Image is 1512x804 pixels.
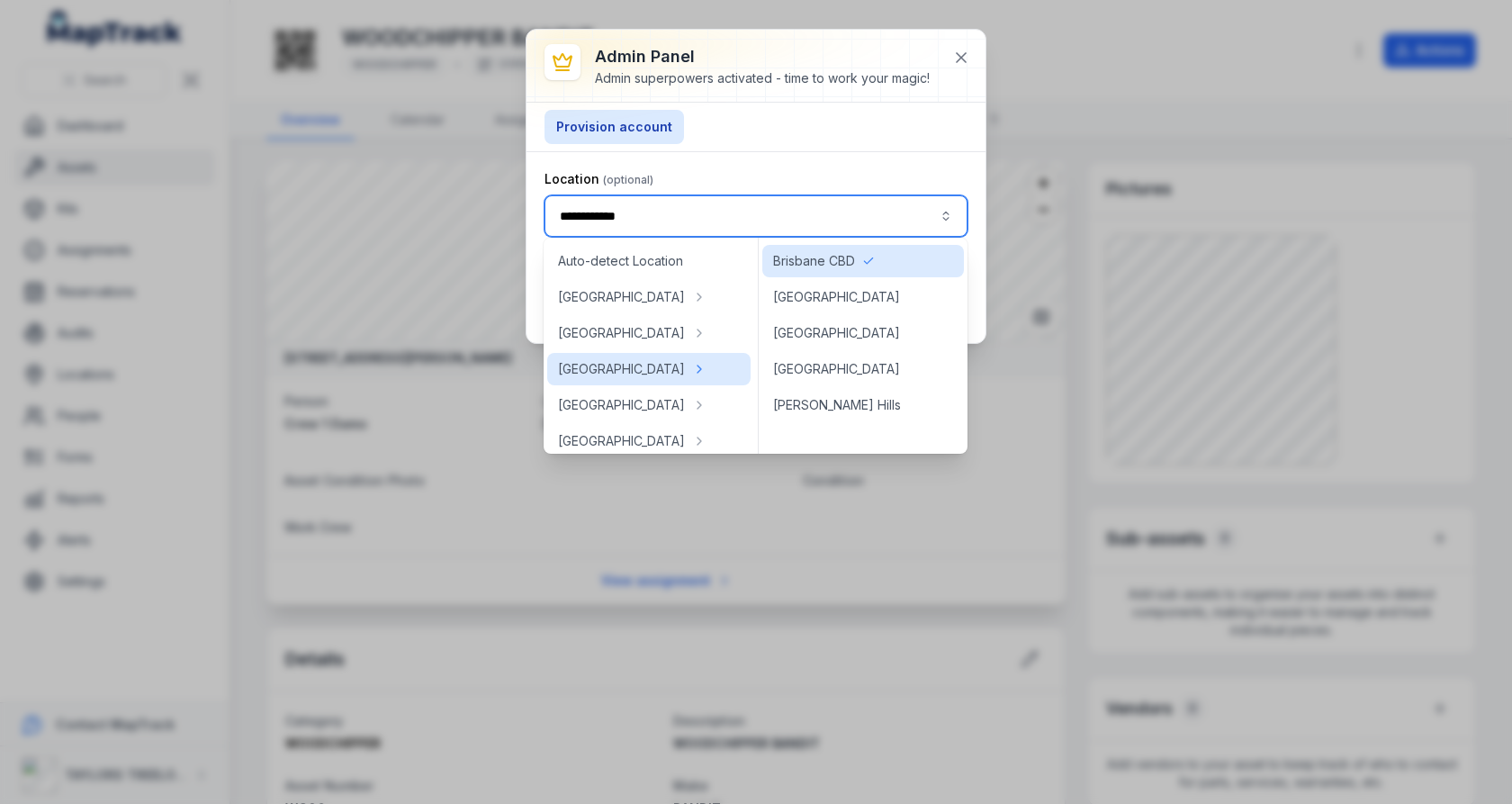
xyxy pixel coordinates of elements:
span: [PERSON_NAME] Hills [773,396,901,414]
span: Brisbane CBD [773,252,855,270]
span: [GEOGRAPHIC_DATA] [558,360,685,378]
span: [GEOGRAPHIC_DATA] [773,360,900,378]
span: [GEOGRAPHIC_DATA] [558,288,685,306]
span: [GEOGRAPHIC_DATA] [558,396,685,414]
h3: Admin Panel [595,44,930,69]
span: [GEOGRAPHIC_DATA] [558,432,685,450]
div: Admin superpowers activated - time to work your magic! [595,69,930,87]
button: Provision account [544,110,684,144]
span: [GEOGRAPHIC_DATA] [773,288,900,306]
label: Location [544,170,653,188]
span: [GEOGRAPHIC_DATA] [773,324,900,342]
span: [GEOGRAPHIC_DATA] [558,324,685,342]
span: Auto-detect Location [558,252,683,270]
